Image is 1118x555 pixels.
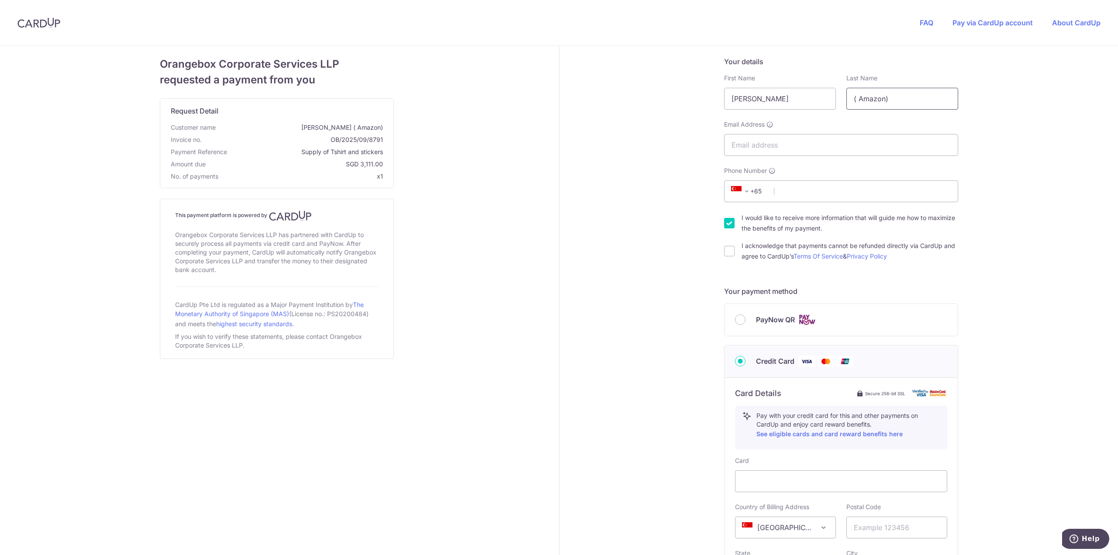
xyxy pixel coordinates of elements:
[735,517,835,538] span: Singapore
[724,286,958,296] h5: Your payment method
[171,160,206,169] span: Amount due
[209,160,383,169] span: SGD 3,111.00
[216,320,292,327] a: highest security standards
[846,503,881,511] label: Postal Code
[231,148,383,156] span: Supply of Tshirt and stickers
[817,356,835,367] img: Mastercard
[175,297,379,331] div: CardUp Pte Ltd is regulated as a Major Payment Institution by (License no.: PS20200484) and meets...
[171,123,216,132] span: Customer name
[847,252,887,260] a: Privacy Policy
[17,17,60,28] img: CardUp
[794,252,843,260] a: Terms Of Service
[269,210,312,221] img: CardUp
[920,18,933,27] a: FAQ
[735,517,836,538] span: Singapore
[160,56,394,72] span: Orangebox Corporate Services LLP
[742,241,958,262] label: I acknowledge that payments cannot be refunded directly via CardUp and agree to CardUp’s &
[735,356,947,367] div: Credit Card Visa Mastercard Union Pay
[735,388,781,399] h6: Card Details
[756,411,940,439] p: Pay with your credit card for this and other payments on CardUp and enjoy card reward benefits.
[175,210,379,221] h4: This payment platform is powered by
[171,148,227,155] span: translation missing: en.payment_reference
[377,172,383,180] span: x1
[205,135,383,144] span: OB/2025/09/8791
[724,56,958,67] h5: Your details
[735,503,809,511] label: Country of Billing Address
[742,213,958,234] label: I would like to receive more information that will guide me how to maximize the benefits of my pa...
[798,356,815,367] img: Visa
[171,172,218,181] span: No. of payments
[724,74,755,83] label: First Name
[912,390,947,397] img: card secure
[724,88,836,110] input: First name
[756,430,903,438] a: See eligible cards and card reward benefits here
[219,123,383,132] span: [PERSON_NAME] ( Amazon)
[846,74,877,83] label: Last Name
[724,166,767,175] span: Phone Number
[798,314,816,325] img: Cards logo
[175,229,379,276] div: Orangebox Corporate Services LLP has partnered with CardUp to securely process all payments via c...
[836,356,854,367] img: Union Pay
[1062,529,1109,551] iframe: Opens a widget where you can find more information
[171,135,202,144] span: Invoice no.
[731,186,752,196] span: +65
[756,314,795,325] span: PayNow QR
[724,120,765,129] span: Email Address
[1052,18,1101,27] a: About CardUp
[724,134,958,156] input: Email address
[735,314,947,325] div: PayNow QR Cards logo
[735,456,749,465] label: Card
[846,517,947,538] input: Example 123456
[756,356,794,366] span: Credit Card
[742,476,940,486] iframe: Secure card payment input frame
[952,18,1033,27] a: Pay via CardUp account
[728,186,768,196] span: +65
[865,390,905,397] span: Secure 256-bit SSL
[846,88,958,110] input: Last name
[160,72,394,88] span: requested a payment from you
[175,331,379,352] div: If you wish to verify these statements, please contact Orangebox Corporate Services LLP.
[171,107,218,115] span: translation missing: en.request_detail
